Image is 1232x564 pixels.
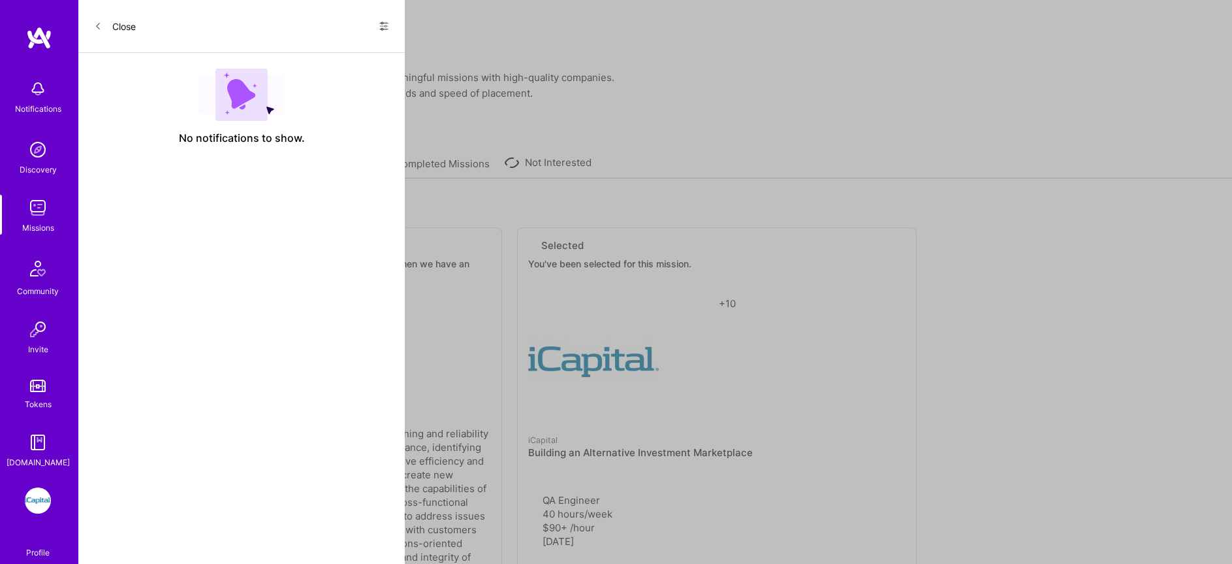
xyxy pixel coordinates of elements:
div: Invite [28,342,48,356]
a: Profile [22,532,54,558]
div: Notifications [15,102,61,116]
img: Invite [25,316,51,342]
div: Community [17,284,59,298]
div: Tokens [25,397,52,411]
div: Profile [26,546,50,558]
div: Discovery [20,163,57,176]
img: tokens [30,380,46,392]
img: logo [26,26,52,50]
img: Community [22,253,54,284]
img: guide book [25,429,51,456]
img: bell [25,76,51,102]
img: discovery [25,137,51,163]
a: iCapital: Building an Alternative Investment Marketplace [22,488,54,514]
img: teamwork [25,195,51,221]
div: [DOMAIN_NAME] [7,456,70,469]
button: Close [94,16,136,37]
img: iCapital: Building an Alternative Investment Marketplace [25,488,51,514]
span: No notifications to show. [179,131,305,145]
img: empty [198,69,285,121]
div: Missions [22,221,54,235]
